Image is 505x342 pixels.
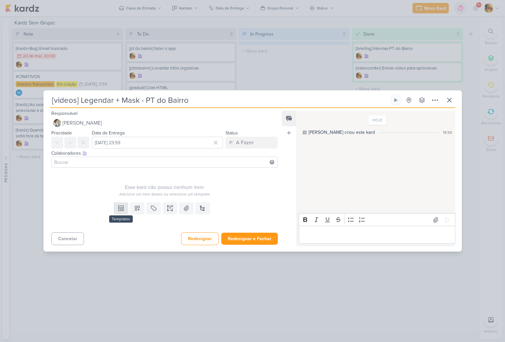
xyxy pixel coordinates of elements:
div: Colaboradores [51,150,278,157]
button: Cancelar [51,232,84,245]
label: Status [226,130,238,136]
button: Redesignar [181,232,219,245]
div: Esse kard não possui nenhum item [51,183,278,191]
button: [PERSON_NAME] [51,117,278,129]
input: Buscar [53,158,277,166]
label: Responsável [51,111,77,116]
div: A Fazer [236,139,254,147]
div: 19:50 [443,130,452,135]
div: Editor toolbar [299,213,455,226]
div: Editor editing area: main [299,226,455,244]
span: [PERSON_NAME] [62,119,102,127]
label: Data de Entrega [92,130,125,136]
input: Select a date [92,137,223,148]
button: A Fazer [226,137,278,148]
div: [PERSON_NAME] criou este kard [309,129,375,136]
div: Templates [109,215,133,223]
div: Ligar relógio [393,98,398,103]
button: Redesignar e Fechar [221,233,278,245]
input: Kard Sem Título [50,94,389,106]
img: Raphael Simas [53,119,61,127]
div: Adicione um item abaixo ou selecione um template [51,191,278,197]
label: Prioridade [51,130,72,136]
